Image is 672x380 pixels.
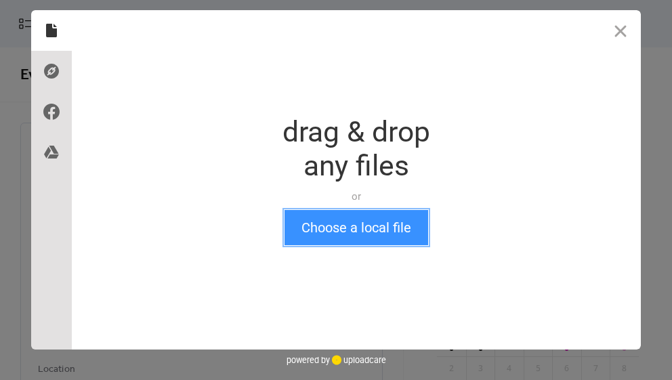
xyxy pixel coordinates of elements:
button: Close [600,10,641,51]
div: powered by [287,350,386,370]
div: or [282,190,430,203]
div: Direct Link [31,51,72,91]
div: Facebook [31,91,72,132]
button: Choose a local file [285,210,428,245]
div: Google Drive [31,132,72,173]
a: uploadcare [330,355,386,365]
div: drag & drop any files [282,115,430,183]
div: Local Files [31,10,72,51]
